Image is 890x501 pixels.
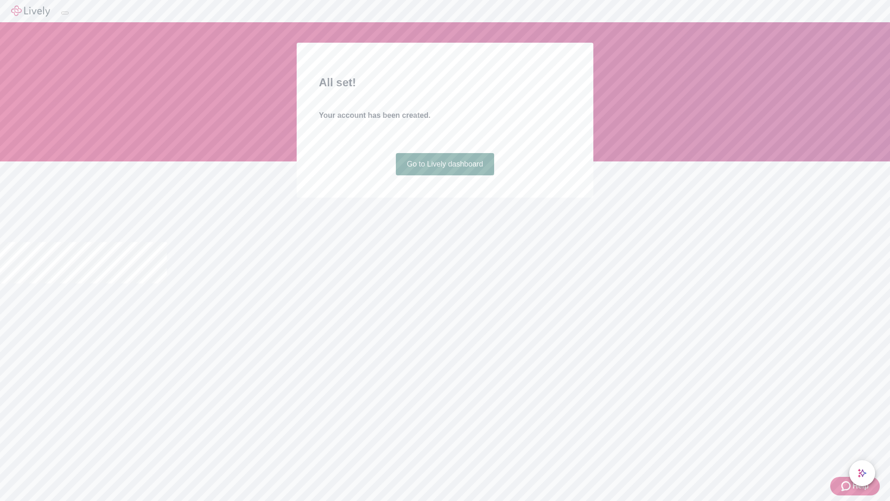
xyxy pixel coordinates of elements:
[61,12,69,14] button: Log out
[858,469,867,478] svg: Lively AI Assistant
[830,477,880,495] button: Zendesk support iconHelp
[319,74,571,91] h2: All set!
[11,6,50,17] img: Lively
[319,110,571,121] h4: Your account has been created.
[396,153,495,175] a: Go to Lively dashboard
[849,460,875,486] button: chat
[852,481,869,492] span: Help
[841,481,852,492] svg: Zendesk support icon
